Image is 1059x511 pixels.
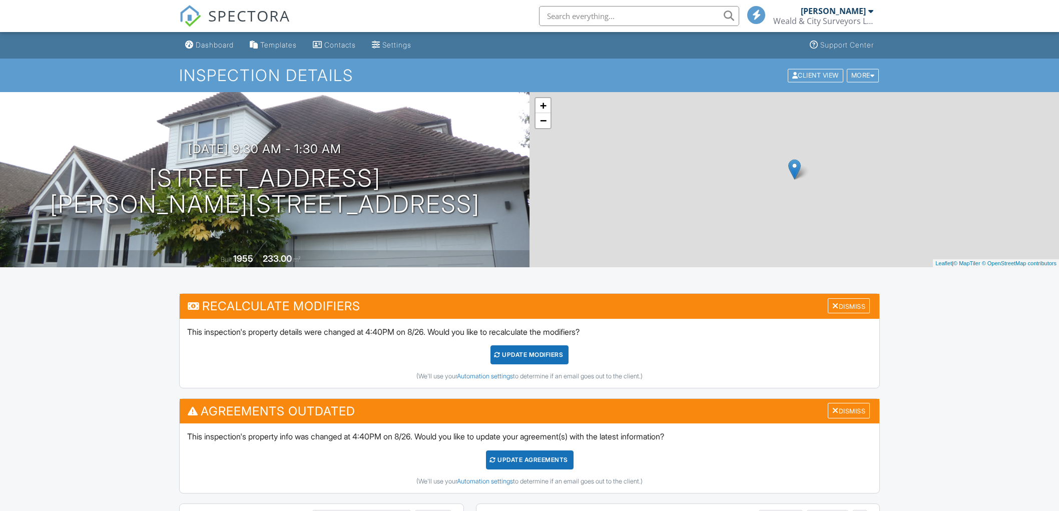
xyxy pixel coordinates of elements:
a: Automation settings [457,372,513,380]
div: Support Center [820,41,874,49]
div: (We'll use your to determine if an email goes out to the client.) [187,372,872,380]
div: | [933,259,1059,268]
input: Search everything... [539,6,739,26]
a: Zoom in [536,98,551,113]
div: 233.00 [263,253,292,264]
div: Templates [260,41,297,49]
a: Settings [368,36,415,55]
div: Contacts [324,41,356,49]
h1: [STREET_ADDRESS] [PERSON_NAME][STREET_ADDRESS] [50,165,480,218]
a: Support Center [806,36,878,55]
div: 1955 [233,253,253,264]
div: Weald & City Surveyors Limited [773,16,873,26]
a: Templates [246,36,301,55]
a: Automation settings [457,477,513,485]
a: Dashboard [181,36,238,55]
div: Dismiss [828,403,870,418]
span: SPECTORA [208,5,290,26]
a: © MapTiler [953,260,980,266]
h3: Recalculate Modifiers [180,294,879,318]
div: Settings [382,41,411,49]
span: Built [221,256,232,263]
a: SPECTORA [179,14,290,35]
h3: Agreements Outdated [180,399,879,423]
div: This inspection's property info was changed at 4:40PM on 8/26. Would you like to update your agre... [180,423,879,492]
h3: [DATE] 9:30 am - 1:30 am [188,142,341,156]
a: Zoom out [536,113,551,128]
div: This inspection's property details were changed at 4:40PM on 8/26. Would you like to recalculate ... [180,319,879,388]
div: [PERSON_NAME] [801,6,866,16]
div: Update Agreements [486,450,574,469]
div: UPDATE Modifiers [490,345,569,364]
div: More [847,69,879,82]
div: (We'll use your to determine if an email goes out to the client.) [187,477,872,485]
span: m² [293,256,301,263]
div: Dismiss [828,298,870,314]
a: Client View [787,71,846,79]
div: Client View [788,69,843,82]
img: The Best Home Inspection Software - Spectora [179,5,201,27]
div: Dashboard [196,41,234,49]
a: Contacts [309,36,360,55]
h1: Inspection Details [179,67,880,84]
a: © OpenStreetMap contributors [982,260,1056,266]
a: Leaflet [935,260,952,266]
